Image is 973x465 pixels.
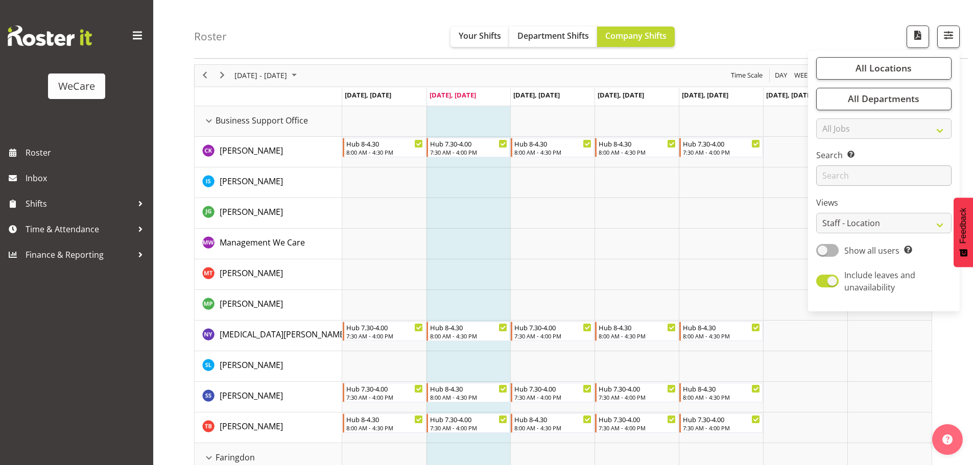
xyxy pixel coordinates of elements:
[766,90,813,100] span: [DATE], [DATE]
[220,421,283,432] span: [PERSON_NAME]
[597,27,675,47] button: Company Shifts
[430,383,507,394] div: Hub 8-4.30
[220,176,283,187] span: [PERSON_NAME]
[426,383,510,402] div: Savita Savita"s event - Hub 8-4.30 Begin From Tuesday, September 30, 2025 at 8:00:00 AM GMT+13:00...
[844,270,915,293] span: Include leaves and unavailability
[599,424,676,432] div: 7:30 AM - 4:00 PM
[514,424,591,432] div: 8:00 AM - 4:30 PM
[598,90,644,100] span: [DATE], [DATE]
[346,138,423,149] div: Hub 8-4.30
[595,413,678,433] div: Tyla Boyd"s event - Hub 7.30-4.00 Begin From Thursday, October 2, 2025 at 7:30:00 AM GMT+13:00 En...
[514,138,591,149] div: Hub 8-4.30
[730,69,764,82] span: Time Scale
[220,267,283,279] span: [PERSON_NAME]
[220,236,305,249] a: Management We Care
[514,332,591,340] div: 7:30 AM - 4:00 PM
[343,383,426,402] div: Savita Savita"s event - Hub 7.30-4.00 Begin From Monday, September 29, 2025 at 7:30:00 AM GMT+13:...
[426,322,510,341] div: Nikita Yates"s event - Hub 8-4.30 Begin From Tuesday, September 30, 2025 at 8:00:00 AM GMT+13:00 ...
[848,93,919,105] span: All Departments
[216,69,229,82] button: Next
[195,290,342,321] td: Millie Pumphrey resource
[679,413,763,433] div: Tyla Boyd"s event - Hub 7.30-4.00 Begin From Friday, October 3, 2025 at 7:30:00 AM GMT+13:00 Ends...
[683,383,760,394] div: Hub 8-4.30
[511,138,594,157] div: Chloe Kim"s event - Hub 8-4.30 Begin From Wednesday, October 1, 2025 at 8:00:00 AM GMT+13:00 Ends...
[343,138,426,157] div: Chloe Kim"s event - Hub 8-4.30 Begin From Monday, September 29, 2025 at 8:00:00 AM GMT+13:00 Ends...
[450,27,509,47] button: Your Shifts
[233,69,288,82] span: [DATE] - [DATE]
[683,424,760,432] div: 7:30 AM - 4:00 PM
[195,321,342,351] td: Nikita Yates resource
[195,382,342,412] td: Savita Savita resource
[683,393,760,401] div: 8:00 AM - 4:30 PM
[8,26,92,46] img: Rosterit website logo
[514,322,591,332] div: Hub 7.30-4.00
[220,389,283,402] a: [PERSON_NAME]
[513,90,560,100] span: [DATE], [DATE]
[599,393,676,401] div: 7:30 AM - 4:00 PM
[679,322,763,341] div: Nikita Yates"s event - Hub 8-4.30 Begin From Friday, October 3, 2025 at 8:00:00 AM GMT+13:00 Ends...
[430,148,507,156] div: 7:30 AM - 4:00 PM
[26,247,133,262] span: Finance & Reporting
[426,413,510,433] div: Tyla Boyd"s event - Hub 7.30-4.00 Begin From Tuesday, September 30, 2025 at 7:30:00 AM GMT+13:00 ...
[220,298,283,309] span: [PERSON_NAME]
[346,383,423,394] div: Hub 7.30-4.00
[195,351,342,382] td: Sarah Lamont resource
[26,222,133,237] span: Time & Attendance
[816,166,952,186] input: Search
[679,138,763,157] div: Chloe Kim"s event - Hub 7.30-4.00 Begin From Friday, October 3, 2025 at 7:30:00 AM GMT+13:00 Ends...
[793,69,813,82] span: Week
[346,414,423,424] div: Hub 8-4.30
[430,393,507,401] div: 8:00 AM - 4:30 PM
[198,69,212,82] button: Previous
[509,27,597,47] button: Department Shifts
[231,65,303,86] div: Sep 29 - Oct 05, 2025
[430,322,507,332] div: Hub 8-4.30
[942,434,953,445] img: help-xxl-2.png
[514,393,591,401] div: 7:30 AM - 4:00 PM
[345,90,391,100] span: [DATE], [DATE]
[793,69,814,82] button: Timeline Week
[816,57,952,80] button: All Locations
[773,69,789,82] button: Timeline Day
[220,390,283,401] span: [PERSON_NAME]
[683,414,760,424] div: Hub 7.30-4.00
[220,359,283,371] a: [PERSON_NAME]
[729,69,765,82] button: Time Scale
[459,30,501,41] span: Your Shifts
[959,208,968,243] span: Feedback
[907,26,929,48] button: Download a PDF of the roster according to the set date range.
[511,413,594,433] div: Tyla Boyd"s event - Hub 8-4.30 Begin From Wednesday, October 1, 2025 at 8:00:00 AM GMT+13:00 Ends...
[220,144,283,157] a: [PERSON_NAME]
[514,414,591,424] div: Hub 8-4.30
[216,451,255,463] span: Faringdon
[196,65,213,86] div: previous period
[220,298,283,310] a: [PERSON_NAME]
[220,329,347,340] span: [MEDICAL_DATA][PERSON_NAME]
[343,322,426,341] div: Nikita Yates"s event - Hub 7.30-4.00 Begin From Monday, September 29, 2025 at 7:30:00 AM GMT+13:0...
[195,137,342,167] td: Chloe Kim resource
[195,106,342,137] td: Business Support Office resource
[511,383,594,402] div: Savita Savita"s event - Hub 7.30-4.00 Begin From Wednesday, October 1, 2025 at 7:30:00 AM GMT+13:...
[195,198,342,229] td: Janine Grundler resource
[430,332,507,340] div: 8:00 AM - 4:30 PM
[682,90,728,100] span: [DATE], [DATE]
[937,26,960,48] button: Filter Shifts
[816,197,952,209] label: Views
[599,148,676,156] div: 8:00 AM - 4:30 PM
[816,88,952,110] button: All Departments
[220,145,283,156] span: [PERSON_NAME]
[346,148,423,156] div: 8:00 AM - 4:30 PM
[595,322,678,341] div: Nikita Yates"s event - Hub 8-4.30 Begin From Thursday, October 2, 2025 at 8:00:00 AM GMT+13:00 En...
[683,322,760,332] div: Hub 8-4.30
[599,332,676,340] div: 8:00 AM - 4:30 PM
[430,138,507,149] div: Hub 7.30-4.00
[426,138,510,157] div: Chloe Kim"s event - Hub 7.30-4.00 Begin From Tuesday, September 30, 2025 at 7:30:00 AM GMT+13:00 ...
[220,206,283,218] a: [PERSON_NAME]
[58,79,95,94] div: WeCare
[679,383,763,402] div: Savita Savita"s event - Hub 8-4.30 Begin From Friday, October 3, 2025 at 8:00:00 AM GMT+13:00 End...
[195,412,342,443] td: Tyla Boyd resource
[343,413,426,433] div: Tyla Boyd"s event - Hub 8-4.30 Begin From Monday, September 29, 2025 at 8:00:00 AM GMT+13:00 Ends...
[683,138,760,149] div: Hub 7.30-4.00
[816,150,952,162] label: Search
